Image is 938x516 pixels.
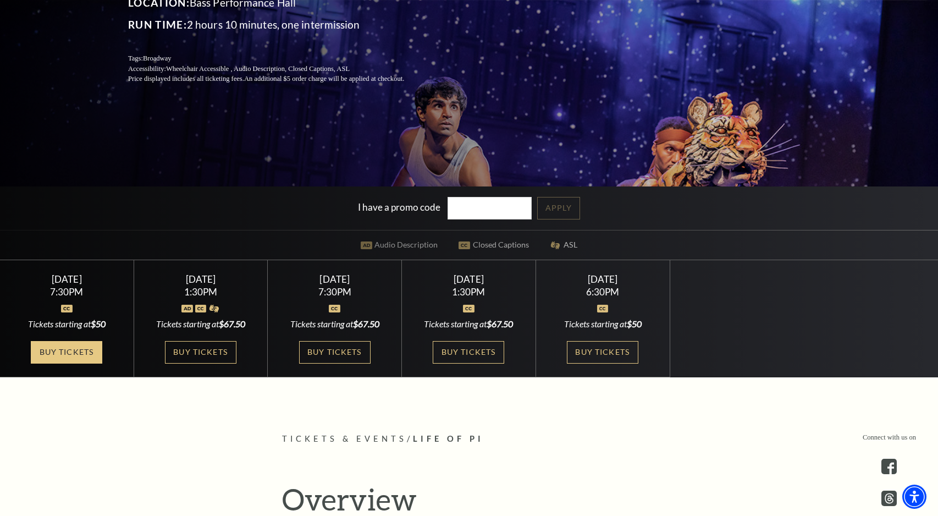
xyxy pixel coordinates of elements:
[147,287,254,297] div: 1:30PM
[902,485,926,509] div: Accessibility Menu
[415,287,522,297] div: 1:30PM
[282,434,407,443] span: Tickets & Events
[13,287,120,297] div: 7:30PM
[31,341,102,364] a: Buy Tickets
[881,491,897,506] a: threads.com - open in a new tab
[415,318,522,330] div: Tickets starting at
[281,273,388,285] div: [DATE]
[165,341,236,364] a: Buy Tickets
[147,318,254,330] div: Tickets starting at
[281,287,388,297] div: 7:30PM
[415,273,522,285] div: [DATE]
[433,341,504,364] a: Buy Tickets
[549,273,656,285] div: [DATE]
[128,18,187,31] span: Run Time:
[299,341,371,364] a: Buy Tickets
[567,341,638,364] a: Buy Tickets
[487,319,513,329] span: $67.50
[13,273,120,285] div: [DATE]
[627,319,642,329] span: $50
[166,65,350,73] span: Wheelchair Accessible , Audio Description, Closed Captions, ASL
[863,432,916,443] p: Connect with us on
[147,273,254,285] div: [DATE]
[413,434,484,443] span: Life of Pi
[281,318,388,330] div: Tickets starting at
[549,287,656,297] div: 6:30PM
[244,75,404,83] span: An additional $5 order charge will be applied at checkout.
[143,54,172,62] span: Broadway
[128,64,431,74] p: Accessibility:
[358,201,440,212] label: I have a promo code
[128,16,431,34] p: 2 hours 10 minutes, one intermission
[13,318,120,330] div: Tickets starting at
[91,319,106,329] span: $50
[881,459,897,474] a: facebook - open in a new tab
[549,318,656,330] div: Tickets starting at
[128,74,431,84] p: Price displayed includes all ticketing fees.
[219,319,245,329] span: $67.50
[353,319,379,329] span: $67.50
[282,432,656,446] p: /
[128,53,431,64] p: Tags:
